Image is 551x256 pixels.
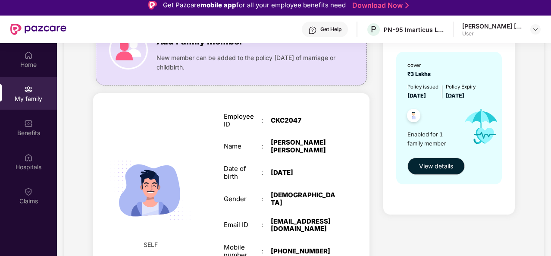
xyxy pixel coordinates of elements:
[384,25,444,34] div: PN-95 Imarticus Learning Private Limited
[224,142,261,150] div: Name
[109,31,148,70] img: icon
[24,153,33,162] img: svg+xml;base64,PHN2ZyBpZD0iSG9zcGl0YWxzIiB4bWxucz0iaHR0cDovL3d3dy53My5vcmcvMjAwMC9zdmciIHdpZHRoPS...
[224,195,261,203] div: Gender
[261,142,271,150] div: :
[271,139,336,154] div: [PERSON_NAME] [PERSON_NAME]
[261,247,271,255] div: :
[407,158,465,175] button: View details
[532,26,539,33] img: svg+xml;base64,PHN2ZyBpZD0iRHJvcGRvd24tMzJ4MzIiIHhtbG5zPSJodHRwOi8vd3d3LnczLm9yZy8yMDAwL3N2ZyIgd2...
[24,187,33,196] img: svg+xml;base64,PHN2ZyBpZD0iQ2xhaW0iIHhtbG5zPSJodHRwOi8vd3d3LnczLm9yZy8yMDAwL3N2ZyIgd2lkdGg9IjIwIi...
[446,92,464,99] span: [DATE]
[462,30,523,37] div: User
[144,240,158,250] span: SELF
[407,71,433,77] span: ₹3 Lakhs
[261,117,271,124] div: :
[10,24,66,35] img: New Pazcare Logo
[271,247,336,255] div: [PHONE_NUMBER]
[24,85,33,94] img: svg+xml;base64,PHN2ZyB3aWR0aD0iMjAiIGhlaWdodD0iMjAiIHZpZXdCb3g9IjAgMCAyMCAyMCIgZmlsbD0ibm9uZSIgeG...
[261,221,271,229] div: :
[271,169,336,177] div: [DATE]
[157,53,340,72] span: New member can be added to the policy [DATE] of marriage or childbirth.
[24,119,33,128] img: svg+xml;base64,PHN2ZyBpZD0iQmVuZWZpdHMiIHhtbG5zPSJodHRwOi8vd3d3LnczLm9yZy8yMDAwL3N2ZyIgd2lkdGg9Ij...
[24,51,33,60] img: svg+xml;base64,PHN2ZyBpZD0iSG9tZSIgeG1sbnM9Imh0dHA6Ly93d3cudzMub3JnLzIwMDAvc3ZnIiB3aWR0aD0iMjAiIG...
[403,106,424,127] img: svg+xml;base64,PHN2ZyB4bWxucz0iaHR0cDovL3d3dy53My5vcmcvMjAwMC9zdmciIHdpZHRoPSI0OC45NDMiIGhlaWdodD...
[352,1,406,10] a: Download Now
[308,26,317,35] img: svg+xml;base64,PHN2ZyBpZD0iSGVscC0zMngzMiIgeG1sbnM9Imh0dHA6Ly93d3cudzMub3JnLzIwMDAvc3ZnIiB3aWR0aD...
[224,113,261,128] div: Employee ID
[148,1,157,9] img: Logo
[271,191,336,207] div: [DEMOGRAPHIC_DATA]
[224,221,261,229] div: Email ID
[457,100,506,153] img: icon
[224,165,261,180] div: Date of birth
[419,161,453,171] span: View details
[100,140,200,240] img: svg+xml;base64,PHN2ZyB4bWxucz0iaHR0cDovL3d3dy53My5vcmcvMjAwMC9zdmciIHdpZHRoPSIyMjQiIGhlaWdodD0iMT...
[320,26,341,33] div: Get Help
[261,195,271,203] div: :
[371,24,376,35] span: P
[405,1,409,10] img: Stroke
[271,117,336,124] div: CKC2047
[462,22,523,30] div: [PERSON_NAME] [PERSON_NAME]
[446,83,476,91] div: Policy Expiry
[200,1,236,9] strong: mobile app
[407,61,433,69] div: cover
[407,92,426,99] span: [DATE]
[407,83,438,91] div: Policy issued
[261,169,271,177] div: :
[271,218,336,233] div: [EMAIL_ADDRESS][DOMAIN_NAME]
[407,130,457,148] span: Enabled for 1 family member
